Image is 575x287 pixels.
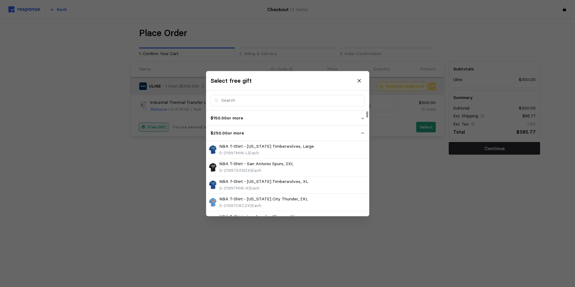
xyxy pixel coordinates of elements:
[211,130,361,137] p: $250.00 or more
[219,178,308,185] p: NBA T-Shirt - [US_STATE] Timberwolves, XL
[219,185,248,190] span: S-21997MIN-X
[219,150,248,155] span: S-21997MIN-L
[208,163,217,171] img: S-21997SAN2X
[206,110,369,125] button: $150.00or more
[221,95,361,106] input: Search
[208,198,217,207] img: S-21997OKC2X
[211,77,252,85] h3: Select free gift
[248,150,259,155] span: | Each
[208,215,217,224] img: S-21997LAC-X
[219,168,250,173] span: S-21997SAN2X
[250,168,261,173] span: | Each
[208,181,217,189] img: S-21997MIN-X
[219,161,294,167] p: NBA T-Shirt - San Antonio Spurs, 2XL
[219,196,308,202] p: NBA T-Shirt - [US_STATE] City Thunder, 2XL
[219,203,250,208] span: S-21997OKC2X
[219,143,314,150] p: NBA T-Shirt - [US_STATE] Timberwolves, Large
[250,203,261,208] span: | Each
[206,126,369,141] button: $250.00or more
[248,185,260,190] span: | Each
[208,145,217,154] img: S-21997MIN-L
[219,213,296,220] p: NBA T-Shirt - Los Angeles Clippers, XL
[211,115,361,121] p: $150.00 or more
